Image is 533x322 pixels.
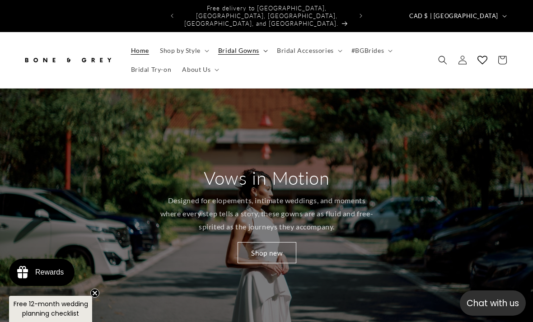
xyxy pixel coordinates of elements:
a: Bone and Grey Bridal [19,47,117,73]
span: CAD $ | [GEOGRAPHIC_DATA] [409,12,498,21]
p: Designed for elopements, intimate weddings, and moments where every step tells a story, these gow... [159,194,374,233]
div: Free 12-month wedding planning checklistClose teaser [9,296,92,322]
span: Bridal Gowns [218,47,259,55]
div: Rewards [35,268,64,276]
span: #BGBrides [351,47,384,55]
span: Shop by Style [160,47,201,55]
a: Bridal Try-on [126,60,177,79]
span: Home [131,47,149,55]
summary: Shop by Style [154,41,213,60]
button: Previous announcement [162,7,182,24]
span: Free delivery to [GEOGRAPHIC_DATA], [GEOGRAPHIC_DATA], [GEOGRAPHIC_DATA], [GEOGRAPHIC_DATA], and ... [184,5,338,27]
span: Bridal Accessories [277,47,334,55]
button: Close teaser [90,289,99,298]
a: Home [126,41,154,60]
h2: Vows in Motion [204,166,329,190]
button: CAD $ | [GEOGRAPHIC_DATA] [404,7,510,24]
button: Next announcement [351,7,371,24]
button: Open chatbox [460,290,526,316]
p: Chat with us [460,297,526,310]
span: Free 12-month wedding planning checklist [14,299,88,318]
summary: Bridal Accessories [271,41,346,60]
summary: About Us [177,60,223,79]
summary: #BGBrides [346,41,396,60]
summary: Search [433,50,453,70]
a: Shop new [237,243,296,264]
img: Bone and Grey Bridal [23,50,113,70]
span: About Us [182,65,210,74]
span: Bridal Try-on [131,65,172,74]
summary: Bridal Gowns [213,41,271,60]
